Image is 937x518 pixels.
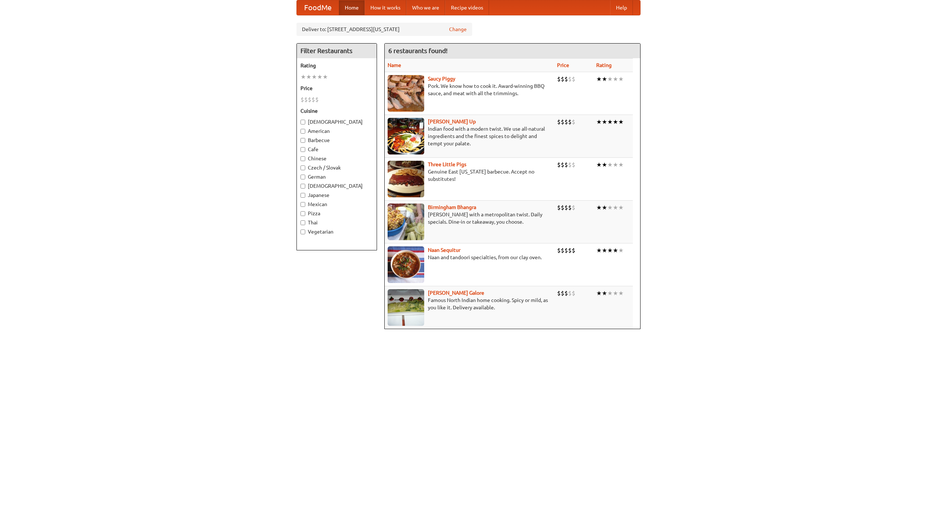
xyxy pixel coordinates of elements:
[406,0,445,15] a: Who we are
[572,75,575,83] li: $
[561,118,564,126] li: $
[568,246,572,254] li: $
[300,137,373,144] label: Barbecue
[618,161,624,169] li: ★
[300,165,305,170] input: Czech / Slovak
[365,0,406,15] a: How it works
[572,289,575,297] li: $
[388,246,424,283] img: naansequitur.jpg
[568,161,572,169] li: $
[300,193,305,198] input: Japanese
[300,164,373,171] label: Czech / Slovak
[607,246,613,254] li: ★
[557,204,561,212] li: $
[388,204,424,240] img: bhangra.jpg
[300,138,305,143] input: Barbecue
[300,191,373,199] label: Japanese
[388,47,448,54] ng-pluralize: 6 restaurants found!
[602,246,607,254] li: ★
[297,0,339,15] a: FoodMe
[445,0,489,15] a: Recipe videos
[388,125,551,147] p: Indian food with a modern twist. We use all-natural ingredients and the finest spices to delight ...
[428,76,455,82] a: Saucy Piggy
[300,118,373,126] label: [DEMOGRAPHIC_DATA]
[613,75,618,83] li: ★
[428,204,476,210] a: Birmingham Bhangra
[607,118,613,126] li: ★
[388,82,551,97] p: Pork. We know how to cook it. Award-winning BBQ sauce, and meat with all the trimmings.
[388,254,551,261] p: Naan and tandoori specialties, from our clay oven.
[602,118,607,126] li: ★
[300,146,373,153] label: Cafe
[296,23,472,36] div: Deliver to: [STREET_ADDRESS][US_STATE]
[618,204,624,212] li: ★
[300,147,305,152] input: Cafe
[449,26,467,33] a: Change
[564,289,568,297] li: $
[557,75,561,83] li: $
[613,118,618,126] li: ★
[618,118,624,126] li: ★
[596,118,602,126] li: ★
[388,289,424,326] img: currygalore.jpg
[557,289,561,297] li: $
[602,161,607,169] li: ★
[300,129,305,134] input: American
[388,75,424,112] img: saucy.jpg
[618,289,624,297] li: ★
[300,175,305,179] input: German
[618,75,624,83] li: ★
[300,230,305,234] input: Vegetarian
[300,210,373,217] label: Pizza
[561,161,564,169] li: $
[311,73,317,81] li: ★
[388,62,401,68] a: Name
[572,204,575,212] li: $
[557,62,569,68] a: Price
[561,204,564,212] li: $
[564,246,568,254] li: $
[572,161,575,169] li: $
[300,73,306,81] li: ★
[428,161,466,167] a: Three Little Pigs
[317,73,322,81] li: ★
[602,204,607,212] li: ★
[300,211,305,216] input: Pizza
[300,173,373,180] label: German
[306,73,311,81] li: ★
[308,96,311,104] li: $
[602,75,607,83] li: ★
[596,161,602,169] li: ★
[613,161,618,169] li: ★
[564,204,568,212] li: $
[300,155,373,162] label: Chinese
[568,118,572,126] li: $
[557,246,561,254] li: $
[311,96,315,104] li: $
[428,119,476,124] a: [PERSON_NAME] Up
[596,204,602,212] li: ★
[388,211,551,226] p: [PERSON_NAME] with a metropolitan twist. Daily specials. Dine-in or takeaway, you choose.
[568,75,572,83] li: $
[572,246,575,254] li: $
[300,127,373,135] label: American
[564,118,568,126] li: $
[596,246,602,254] li: ★
[297,44,377,58] h4: Filter Restaurants
[300,220,305,225] input: Thai
[388,161,424,197] img: littlepigs.jpg
[564,161,568,169] li: $
[613,289,618,297] li: ★
[561,246,564,254] li: $
[557,161,561,169] li: $
[613,204,618,212] li: ★
[300,184,305,189] input: [DEMOGRAPHIC_DATA]
[428,290,484,296] a: [PERSON_NAME] Galore
[388,168,551,183] p: Genuine East [US_STATE] barbecue. Accept no substitutes!
[300,85,373,92] h5: Price
[300,156,305,161] input: Chinese
[564,75,568,83] li: $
